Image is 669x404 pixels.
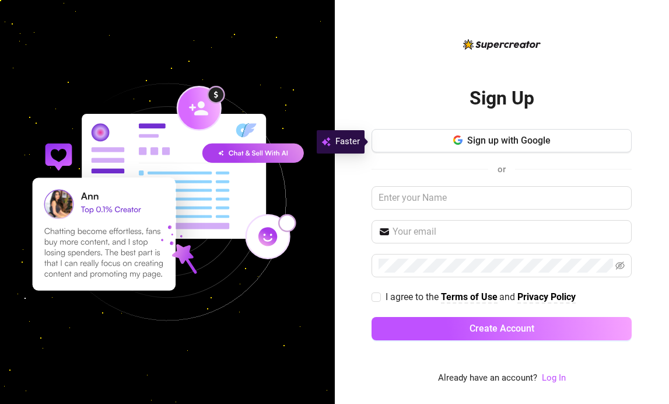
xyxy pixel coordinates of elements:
[517,291,576,304] a: Privacy Policy
[372,186,632,210] input: Enter your Name
[463,39,541,50] img: logo-BBDzfeDw.svg
[499,291,517,302] span: and
[498,164,506,175] span: or
[542,372,566,383] a: Log In
[372,317,632,340] button: Create Account
[470,86,534,110] h2: Sign Up
[441,291,498,304] a: Terms of Use
[393,225,625,239] input: Your email
[470,323,534,334] span: Create Account
[335,135,360,149] span: Faster
[517,291,576,302] strong: Privacy Policy
[542,371,566,385] a: Log In
[386,291,441,302] span: I agree to the
[615,261,625,270] span: eye-invisible
[441,291,498,302] strong: Terms of Use
[321,135,331,149] img: svg%3e
[467,135,551,146] span: Sign up with Google
[372,129,632,152] button: Sign up with Google
[438,371,537,385] span: Already have an account?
